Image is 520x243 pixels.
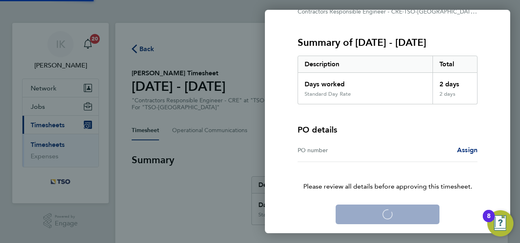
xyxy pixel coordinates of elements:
[433,56,477,72] div: Total
[298,124,337,135] h4: PO details
[402,8,404,15] span: ·
[298,56,477,104] div: Summary of 27 Sep - 03 Oct 2025
[433,91,477,104] div: 2 days
[457,146,477,154] span: Assign
[298,36,477,49] h3: Summary of [DATE] - [DATE]
[298,8,402,15] span: Contractors Responsible Engineer - CRE
[288,162,487,191] p: Please review all details before approving this timesheet.
[404,7,477,15] span: TSO-[GEOGRAPHIC_DATA]
[457,145,477,155] a: Assign
[487,216,491,227] div: 8
[305,91,351,97] div: Standard Day Rate
[433,73,477,91] div: 2 days
[298,56,433,72] div: Description
[298,145,388,155] div: PO number
[487,210,513,236] button: Open Resource Center, 8 new notifications
[298,73,433,91] div: Days worked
